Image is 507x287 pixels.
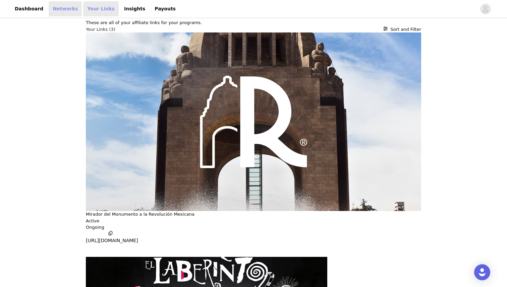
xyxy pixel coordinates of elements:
[86,224,421,231] p: Ongoing
[86,19,421,26] p: These are all of your affiliate links for your programs.
[86,32,421,211] img: Entradas Mirador del Monumento a la Revolución Mexicana - Ciudad de México | Fever
[86,237,138,244] p: [URL][DOMAIN_NAME]
[120,1,149,16] a: Insights
[383,26,421,33] button: Sort and Filter
[49,1,82,16] a: Networks
[151,1,180,16] a: Payouts
[86,211,194,218] button: Mirador del Monumento a la Revolución Mexicana
[86,231,138,244] button: [URL][DOMAIN_NAME]
[86,26,115,33] h3: Your Links (3)
[474,264,490,280] div: Open Intercom Messenger
[482,4,489,14] div: avatar
[11,1,47,16] a: Dashboard
[83,1,119,16] a: Your Links
[86,218,99,224] p: Active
